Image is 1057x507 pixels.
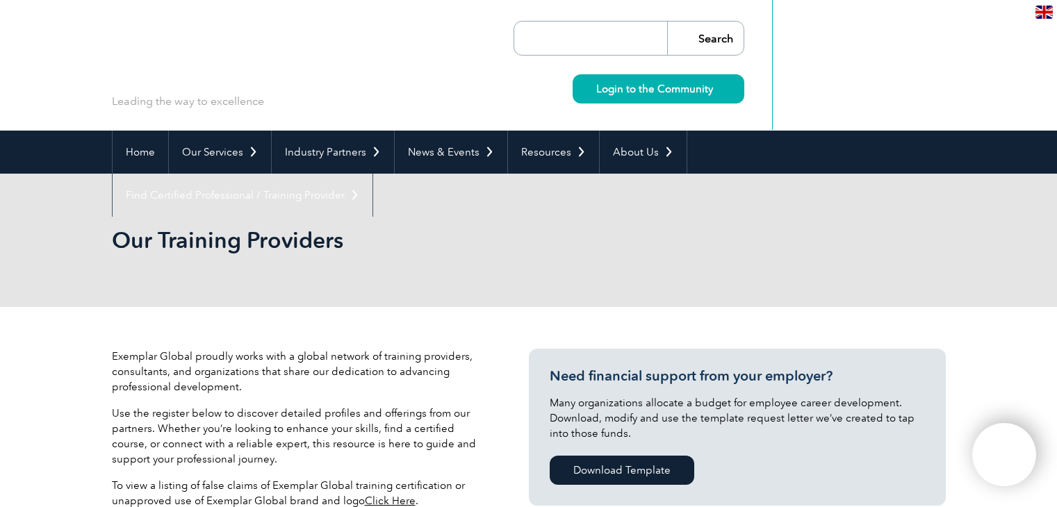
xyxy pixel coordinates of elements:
[272,131,394,174] a: Industry Partners
[113,174,372,217] a: Find Certified Professional / Training Provider
[169,131,271,174] a: Our Services
[550,456,694,485] a: Download Template
[1035,6,1053,19] img: en
[113,131,168,174] a: Home
[667,22,744,55] input: Search
[365,494,416,507] a: Click Here
[112,406,487,467] p: Use the register below to discover detailed profiles and offerings from our partners. Whether you...
[395,131,507,174] a: News & Events
[573,74,744,103] a: Login to the Community
[550,395,925,441] p: Many organizations allocate a budget for employee career development. Download, modify and use th...
[508,131,599,174] a: Resources
[550,367,925,385] h3: Need financial support from your employer?
[112,94,264,109] p: Leading the way to excellence
[713,85,721,92] img: svg+xml;nitro-empty-id=MzU0OjIyMw==-1;base64,PHN2ZyB2aWV3Qm94PSIwIDAgMTEgMTEiIHdpZHRoPSIxMSIgaGVp...
[600,131,687,174] a: About Us
[112,229,696,251] h2: Our Training Providers
[987,438,1022,472] img: svg+xml;nitro-empty-id=NDkxNToxMTY=-1;base64,PHN2ZyB2aWV3Qm94PSIwIDAgNDAwIDQwMCIgd2lkdGg9IjQwMCIg...
[112,349,487,394] p: Exemplar Global proudly works with a global network of training providers, consultants, and organ...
